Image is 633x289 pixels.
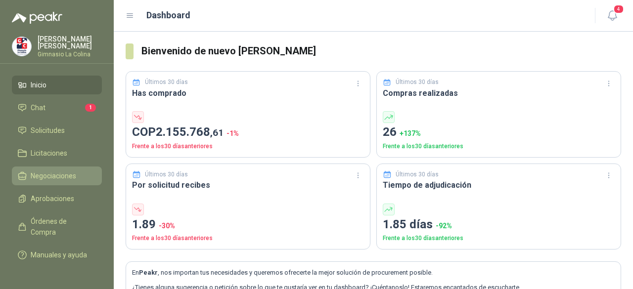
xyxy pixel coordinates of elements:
span: Solicitudes [31,125,65,136]
a: Manuales y ayuda [12,246,102,264]
p: 1.89 [132,215,364,234]
span: -1 % [226,129,239,137]
span: Manuales y ayuda [31,249,87,260]
a: Inicio [12,76,102,94]
span: -30 % [159,222,175,230]
button: 4 [603,7,621,25]
span: + 137 % [400,129,421,137]
span: Negociaciones [31,170,76,181]
h1: Dashboard [146,8,190,22]
h3: Bienvenido de nuevo [PERSON_NAME] [141,43,622,59]
img: Logo peakr [12,12,62,24]
span: 4 [613,4,624,14]
span: -92 % [436,222,452,230]
p: 1.85 días [383,215,615,234]
p: Frente a los 30 días anteriores [383,142,615,151]
a: Chat1 [12,98,102,117]
a: Órdenes de Compra [12,212,102,242]
p: 26 [383,123,615,142]
b: Peakr [139,269,158,276]
h3: Has comprado [132,87,364,99]
a: Solicitudes [12,121,102,140]
h3: Compras realizadas [383,87,615,99]
span: Licitaciones [31,148,67,159]
p: Gimnasio La Colina [38,51,102,57]
p: Frente a los 30 días anteriores [132,234,364,243]
a: Negociaciones [12,166,102,185]
p: Últimos 30 días [145,170,188,179]
span: Chat [31,102,45,113]
p: En , nos importan tus necesidades y queremos ofrecerte la mejor solución de procurement posible. [132,268,615,278]
p: COP [132,123,364,142]
p: Últimos 30 días [145,78,188,87]
a: Aprobaciones [12,189,102,208]
span: 1 [85,104,96,112]
a: Licitaciones [12,144,102,163]
p: [PERSON_NAME] [PERSON_NAME] [38,36,102,49]
p: Frente a los 30 días anteriores [132,142,364,151]
p: Últimos 30 días [396,78,439,87]
img: Company Logo [12,37,31,56]
span: Órdenes de Compra [31,216,92,238]
span: ,61 [210,127,224,138]
h3: Tiempo de adjudicación [383,179,615,191]
p: Últimos 30 días [396,170,439,179]
p: Frente a los 30 días anteriores [383,234,615,243]
span: 2.155.768 [156,125,224,139]
h3: Por solicitud recibes [132,179,364,191]
span: Inicio [31,80,46,90]
span: Aprobaciones [31,193,74,204]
